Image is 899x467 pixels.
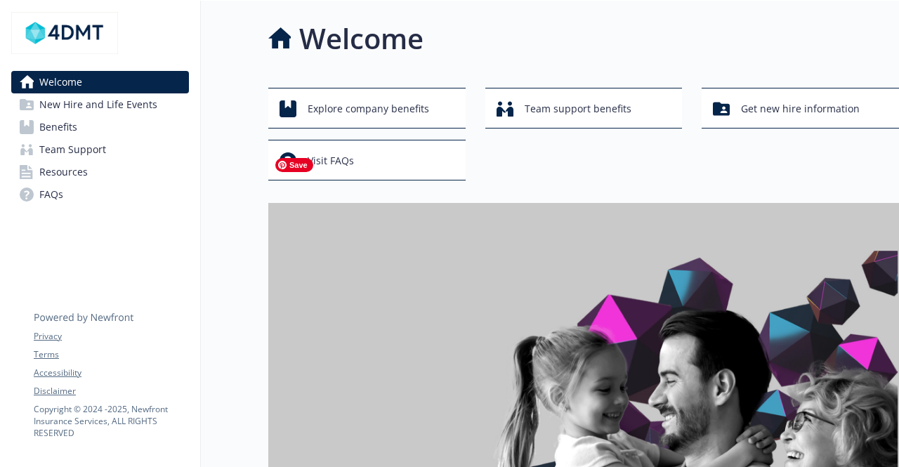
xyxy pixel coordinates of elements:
[268,140,466,180] button: Visit FAQs
[741,96,860,122] span: Get new hire information
[39,138,106,161] span: Team Support
[34,403,188,439] p: Copyright © 2024 - 2025 , Newfront Insurance Services, ALL RIGHTS RESERVED
[39,161,88,183] span: Resources
[34,348,188,361] a: Terms
[34,330,188,343] a: Privacy
[39,93,157,116] span: New Hire and Life Events
[11,183,189,206] a: FAQs
[34,367,188,379] a: Accessibility
[39,116,77,138] span: Benefits
[39,71,82,93] span: Welcome
[299,18,424,60] h1: Welcome
[485,88,683,129] button: Team support benefits
[702,88,899,129] button: Get new hire information
[308,147,354,174] span: Visit FAQs
[275,158,313,172] span: Save
[525,96,631,122] span: Team support benefits
[308,96,429,122] span: Explore company benefits
[11,138,189,161] a: Team Support
[11,71,189,93] a: Welcome
[39,183,63,206] span: FAQs
[11,116,189,138] a: Benefits
[11,161,189,183] a: Resources
[34,385,188,397] a: Disclaimer
[268,88,466,129] button: Explore company benefits
[11,93,189,116] a: New Hire and Life Events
